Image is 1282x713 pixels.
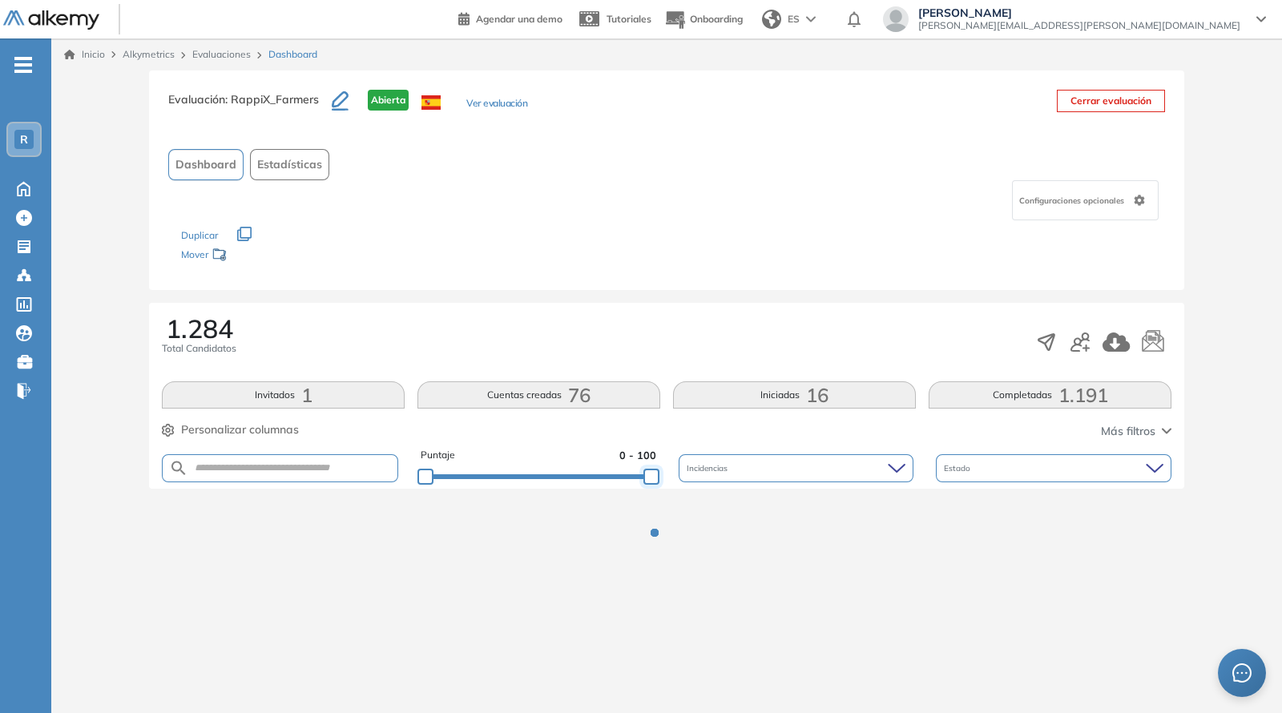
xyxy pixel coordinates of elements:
span: Tutoriales [607,13,651,25]
span: Puntaje [421,448,455,463]
i: - [14,63,32,66]
button: Iniciadas16 [673,381,916,409]
span: [PERSON_NAME] [918,6,1240,19]
span: ES [788,12,800,26]
button: Cerrar evaluación [1057,90,1165,112]
span: message [1232,663,1252,683]
span: 1.284 [166,316,233,341]
img: ESP [421,95,441,110]
a: Inicio [64,47,105,62]
button: Estadísticas [250,149,329,180]
span: Personalizar columnas [181,421,299,438]
div: Estado [936,454,1171,482]
button: Cuentas creadas76 [417,381,660,409]
span: Incidencias [687,462,731,474]
span: Configuraciones opcionales [1019,195,1127,207]
div: Mover [181,241,341,271]
img: world [762,10,781,29]
a: Agendar una demo [458,8,562,27]
h3: Evaluación [168,90,332,123]
span: Agendar una demo [476,13,562,25]
button: Más filtros [1101,423,1171,440]
span: [PERSON_NAME][EMAIL_ADDRESS][PERSON_NAME][DOMAIN_NAME] [918,19,1240,32]
button: Ver evaluación [466,96,527,113]
button: Personalizar columnas [162,421,299,438]
span: Dashboard [175,156,236,173]
img: SEARCH_ALT [169,458,188,478]
a: Evaluaciones [192,48,251,60]
button: Onboarding [664,2,743,37]
span: Onboarding [690,13,743,25]
button: Completadas1.191 [929,381,1171,409]
div: Incidencias [679,454,914,482]
img: Logo [3,10,99,30]
span: Estado [944,462,974,474]
span: : RappiX_Farmers [225,92,319,107]
span: Total Candidatos [162,341,236,356]
span: Más filtros [1101,423,1155,440]
span: Duplicar [181,229,218,241]
div: Configuraciones opcionales [1012,180,1159,220]
img: arrow [806,16,816,22]
span: 0 - 100 [619,448,656,463]
span: Dashboard [268,47,317,62]
span: Estadísticas [257,156,322,173]
button: Invitados1 [162,381,405,409]
span: Alkymetrics [123,48,175,60]
span: R [20,133,28,146]
button: Dashboard [168,149,244,180]
span: Abierta [368,90,409,111]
